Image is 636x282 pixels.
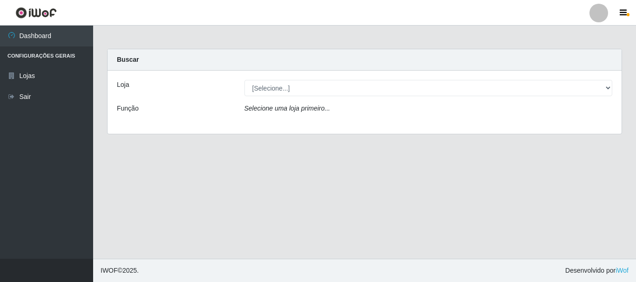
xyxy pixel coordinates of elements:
span: Desenvolvido por [565,266,629,275]
label: Loja [117,80,129,90]
span: © 2025 . [101,266,139,275]
label: Função [117,104,139,113]
i: Selecione uma loja primeiro... [244,105,330,112]
strong: Buscar [117,56,139,63]
img: CoreUI Logo [15,7,57,19]
span: IWOF [101,267,118,274]
a: iWof [616,267,629,274]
